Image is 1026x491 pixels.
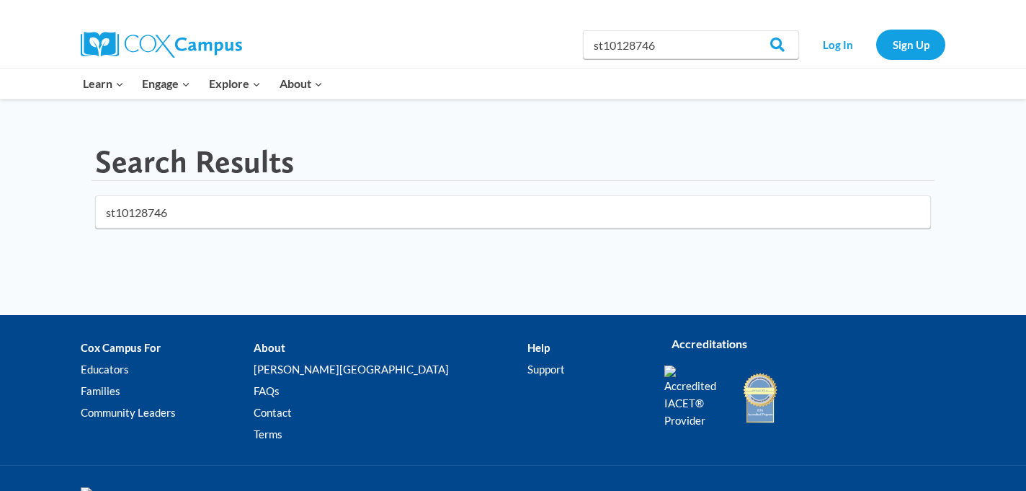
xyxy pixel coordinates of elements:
a: Families [81,380,254,402]
h1: Search Results [95,143,294,181]
input: Search Cox Campus [583,30,799,59]
a: Sign Up [876,30,945,59]
img: IDA Accredited [742,371,778,425]
nav: Secondary Navigation [806,30,945,59]
a: [PERSON_NAME][GEOGRAPHIC_DATA] [254,358,527,380]
a: Terms [254,423,527,445]
a: FAQs [254,380,527,402]
a: Contact [254,402,527,423]
span: Engage [142,74,190,93]
span: About [280,74,323,93]
span: Explore [209,74,261,93]
img: Cox Campus [81,32,242,58]
img: Accredited IACET® Provider [664,366,726,429]
span: Learn [83,74,124,93]
a: Educators [81,358,254,380]
a: Support [527,358,643,380]
strong: Accreditations [672,337,747,350]
nav: Primary Navigation [73,68,331,99]
a: Log In [806,30,869,59]
a: Community Leaders [81,402,254,423]
input: Search for... [95,195,931,229]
